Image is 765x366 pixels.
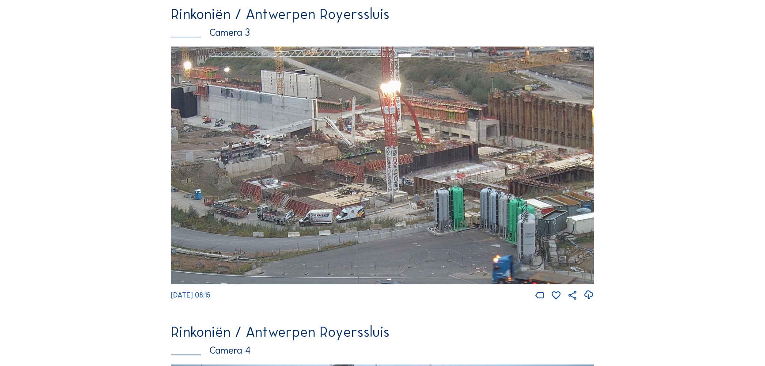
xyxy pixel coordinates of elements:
div: Rinkoniën / Antwerpen Royerssluis [171,7,594,21]
div: Camera 3 [171,28,594,38]
img: Image [171,46,594,285]
div: Camera 4 [171,346,594,356]
div: Rinkoniën / Antwerpen Royerssluis [171,325,594,339]
span: [DATE] 08:15 [171,291,210,299]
